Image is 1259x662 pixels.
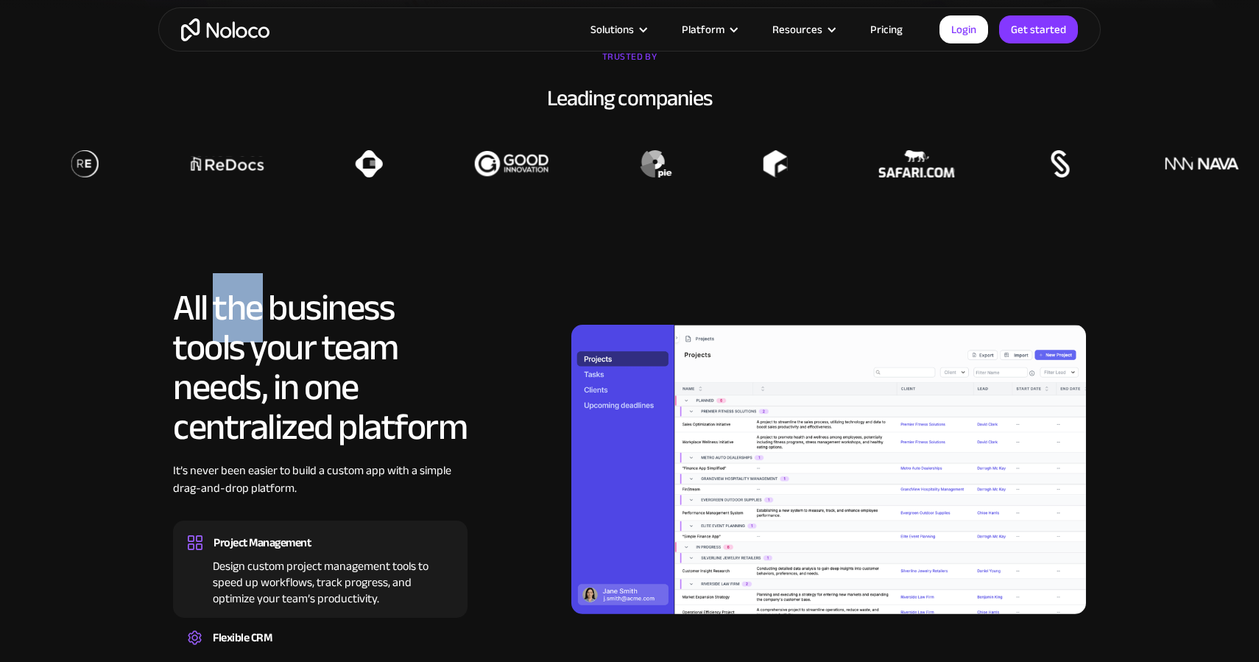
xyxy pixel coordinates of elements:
a: Pricing [852,20,921,39]
div: Platform [682,20,724,39]
div: Resources [754,20,852,39]
div: Resources [772,20,822,39]
div: Solutions [572,20,663,39]
div: Design custom project management tools to speed up workflows, track progress, and optimize your t... [188,554,453,607]
a: home [181,18,269,41]
div: Project Management [214,532,311,554]
a: Login [939,15,988,43]
div: It’s never been easier to build a custom app with a simple drag-and-drop platform. [173,462,468,519]
div: Solutions [590,20,634,39]
div: Platform [663,20,754,39]
h2: All the business tools your team needs, in one centralized platform [173,288,468,447]
div: Create a custom CRM that you can adapt to your business’s needs, centralize your workflows, and m... [188,649,453,653]
a: Get started [999,15,1078,43]
div: Flexible CRM [213,627,272,649]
